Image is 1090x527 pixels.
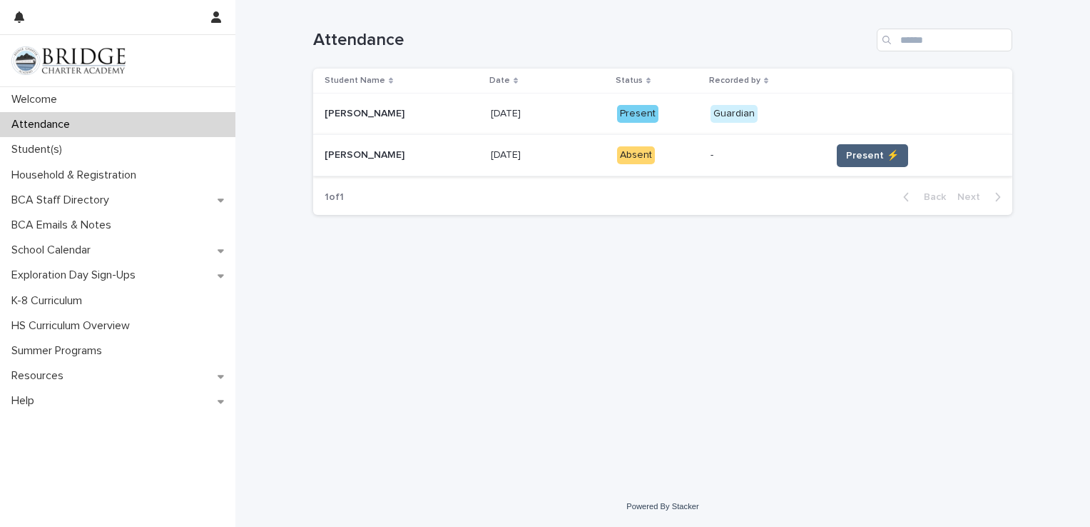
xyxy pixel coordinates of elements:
[6,319,141,333] p: HS Curriculum Overview
[709,73,760,89] p: Recorded by
[915,192,946,202] span: Back
[617,105,658,123] div: Present
[616,73,643,89] p: Status
[325,146,407,161] p: [PERSON_NAME]
[6,244,102,257] p: School Calendar
[6,143,73,156] p: Student(s)
[6,344,113,358] p: Summer Programs
[325,105,407,120] p: [PERSON_NAME]
[6,93,68,106] p: Welcome
[892,191,952,204] button: Back
[6,169,148,182] p: Household & Registration
[6,118,81,131] p: Attendance
[626,502,698,511] a: Powered By Stacker
[313,94,1012,135] tr: [PERSON_NAME][PERSON_NAME] [DATE][DATE] PresentGuardian
[710,149,820,161] p: -
[6,219,123,232] p: BCA Emails & Notes
[6,268,147,282] p: Exploration Day Sign-Ups
[617,146,655,164] div: Absent
[710,105,758,123] div: Guardian
[957,192,989,202] span: Next
[11,46,126,75] img: V1C1m3IdTEidaUdm9Hs0
[489,73,510,89] p: Date
[6,194,121,207] p: BCA Staff Directory
[6,294,93,308] p: K-8 Curriculum
[313,30,871,51] h1: Attendance
[313,135,1012,176] tr: [PERSON_NAME][PERSON_NAME] [DATE][DATE] Absent-Present ⚡
[491,105,524,120] p: [DATE]
[846,149,899,163] span: Present ⚡
[313,180,355,215] p: 1 of 1
[837,144,908,167] button: Present ⚡
[491,146,524,161] p: [DATE]
[952,191,1012,204] button: Next
[6,394,46,408] p: Help
[325,73,385,89] p: Student Name
[877,29,1012,51] input: Search
[6,369,75,383] p: Resources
